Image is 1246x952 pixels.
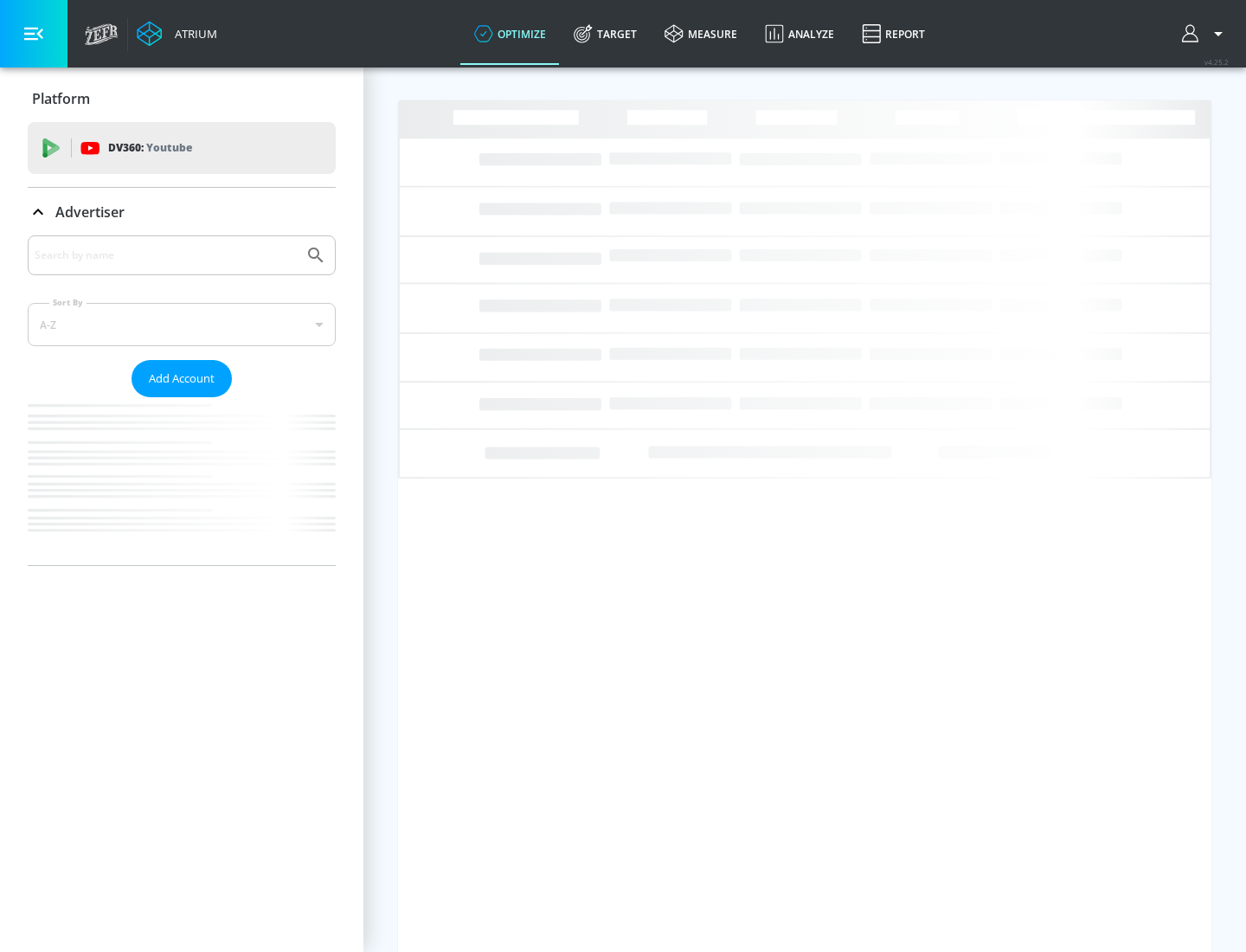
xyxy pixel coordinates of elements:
a: Report [848,3,939,65]
label: Sort By [49,297,87,308]
p: Platform [32,89,90,108]
p: Advertiser [55,203,125,222]
div: DV360: Youtube [28,122,336,174]
nav: list of Advertiser [28,397,336,565]
input: Search by name [35,244,297,267]
p: DV360: [108,138,192,158]
button: Add Account [132,360,232,397]
div: Platform [28,74,336,123]
span: v 4.25.2 [1204,57,1229,67]
div: Advertiser [28,188,336,236]
div: Atrium [168,26,217,42]
a: Analyze [751,3,848,65]
a: Target [560,3,651,65]
div: Advertiser [28,235,336,565]
p: Youtube [146,138,192,157]
a: measure [651,3,751,65]
span: Add Account [149,369,215,389]
a: Atrium [137,21,217,47]
div: A-Z [28,303,336,346]
a: optimize [460,3,560,65]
